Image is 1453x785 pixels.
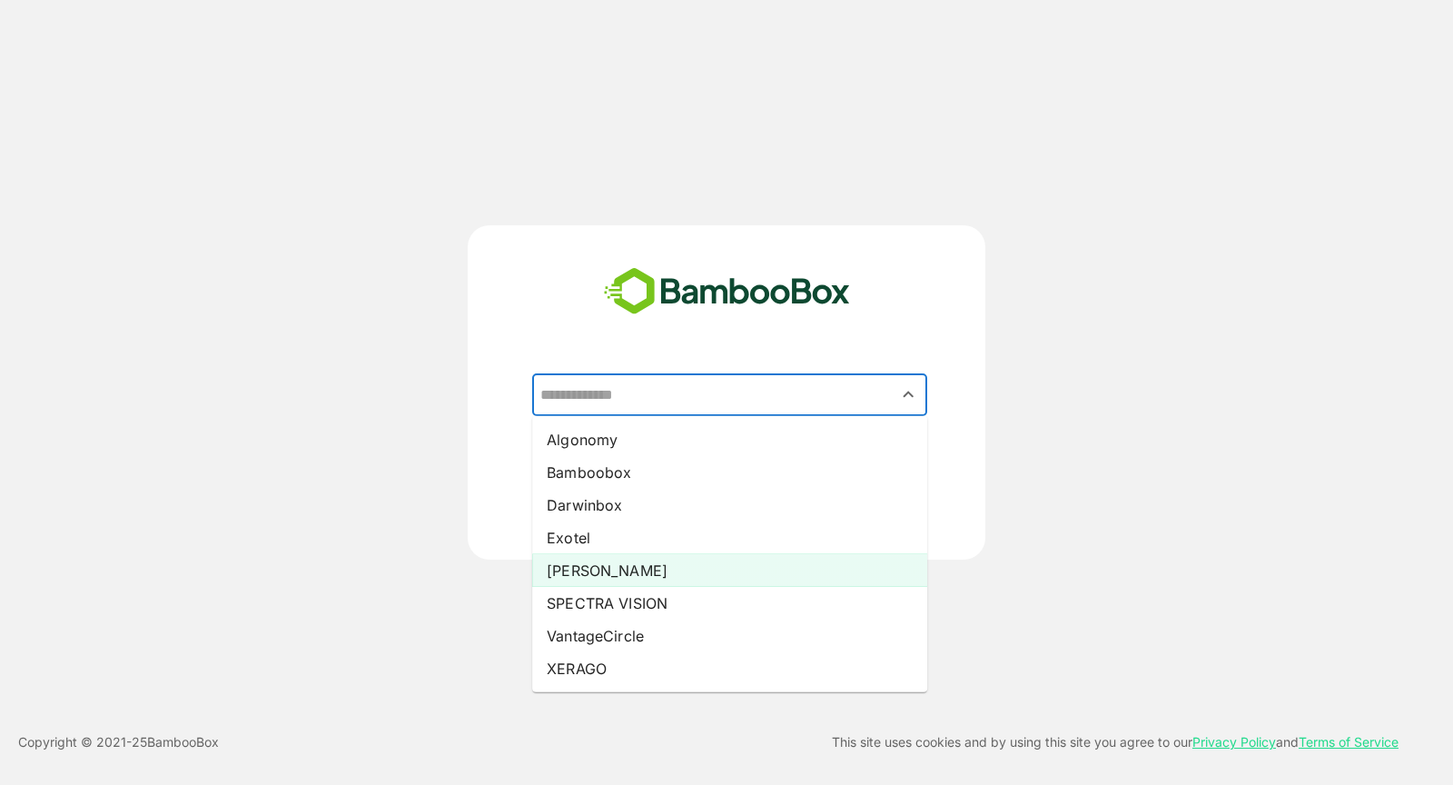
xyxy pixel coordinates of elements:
[532,423,927,456] li: Algonomy
[832,731,1399,753] p: This site uses cookies and by using this site you agree to our and
[532,456,927,489] li: Bamboobox
[532,587,927,620] li: SPECTRA VISION
[532,522,927,554] li: Exotel
[1299,734,1399,750] a: Terms of Service
[532,620,927,652] li: VantageCircle
[1192,734,1276,750] a: Privacy Policy
[532,489,927,522] li: Darwinbox
[896,383,921,407] button: Close
[532,554,927,587] li: [PERSON_NAME]
[532,652,927,685] li: XERAGO
[594,262,860,322] img: bamboobox
[18,731,219,753] p: Copyright © 2021- 25 BambooBox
